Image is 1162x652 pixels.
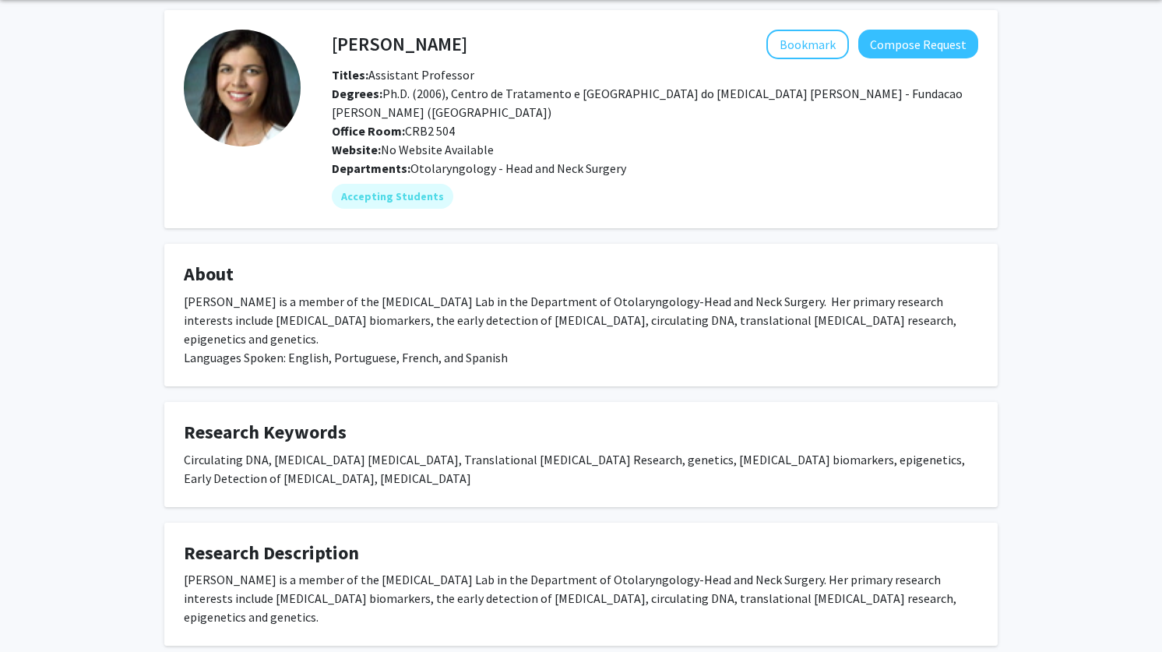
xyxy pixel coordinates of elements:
h4: Research Description [184,542,978,565]
b: Website: [332,142,381,157]
iframe: Chat [12,582,66,640]
h4: [PERSON_NAME] [332,30,467,58]
span: Ph.D. (2006), Centro de Tratamento e [GEOGRAPHIC_DATA] do [MEDICAL_DATA] [PERSON_NAME] - Fundacao... [332,86,963,120]
mat-chip: Accepting Students [332,184,453,209]
button: Compose Request to Mariana Brait [858,30,978,58]
span: Otolaryngology - Head and Neck Surgery [410,160,626,176]
div: [PERSON_NAME] is a member of the [MEDICAL_DATA] Lab in the Department of Otolaryngology-Head and ... [184,292,978,367]
b: Departments: [332,160,410,176]
b: Office Room: [332,123,405,139]
b: Degrees: [332,86,382,101]
h4: Research Keywords [184,421,978,444]
span: CRB2 504 [332,123,455,139]
b: Titles: [332,67,368,83]
span: No Website Available [332,142,494,157]
button: Add Mariana Brait to Bookmarks [766,30,849,59]
div: [PERSON_NAME] is a member of the [MEDICAL_DATA] Lab in the Department of Otolaryngology-Head and ... [184,570,978,626]
img: Profile Picture [184,30,301,146]
span: Assistant Professor [332,67,474,83]
div: Circulating DNA, [MEDICAL_DATA] [MEDICAL_DATA], Translational [MEDICAL_DATA] Research, genetics, ... [184,450,978,488]
h4: About [184,263,978,286]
